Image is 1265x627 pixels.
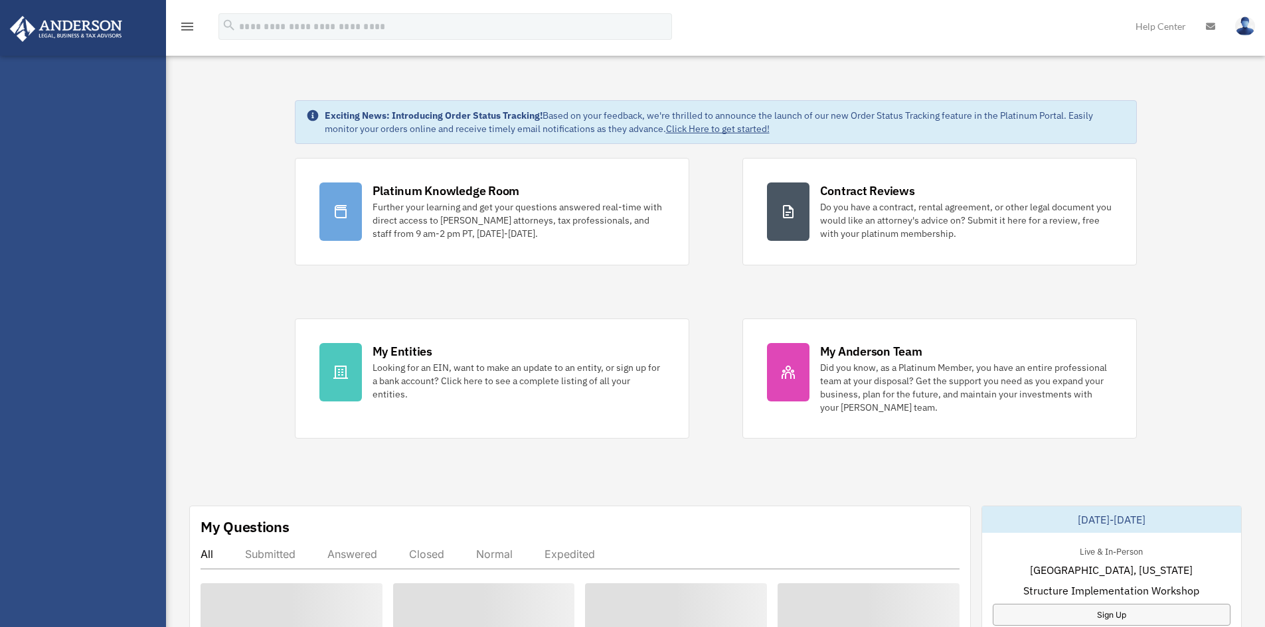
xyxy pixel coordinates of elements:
a: Contract Reviews Do you have a contract, rental agreement, or other legal document you would like... [742,158,1137,265]
div: Normal [476,547,513,561]
div: Answered [327,547,377,561]
div: Contract Reviews [820,182,915,199]
div: Expedited [545,547,595,561]
div: [DATE]-[DATE] [982,506,1241,533]
div: Closed [409,547,444,561]
i: menu [179,19,195,35]
div: Platinum Knowledge Room [373,182,520,199]
div: My Anderson Team [820,343,922,360]
div: Submitted [245,547,295,561]
i: search [222,18,236,33]
div: Did you know, as a Platinum Member, you have an entire professional team at your disposal? Get th... [820,361,1112,414]
img: User Pic [1235,17,1255,36]
div: Based on your feedback, we're thrilled to announce the launch of our new Order Status Tracking fe... [325,109,1126,135]
div: Do you have a contract, rental agreement, or other legal document you would like an attorney's ad... [820,200,1112,240]
div: Further your learning and get your questions answered real-time with direct access to [PERSON_NAM... [373,200,665,240]
a: My Anderson Team Did you know, as a Platinum Member, you have an entire professional team at your... [742,318,1137,439]
span: Structure Implementation Workshop [1023,583,1199,598]
a: Sign Up [993,604,1230,626]
a: Platinum Knowledge Room Further your learning and get your questions answered real-time with dire... [295,158,689,265]
div: My Questions [201,517,290,537]
div: Looking for an EIN, want to make an update to an entity, or sign up for a bank account? Click her... [373,361,665,401]
div: All [201,547,213,561]
div: My Entities [373,343,432,360]
span: [GEOGRAPHIC_DATA], [US_STATE] [1030,562,1193,578]
a: Click Here to get started! [666,123,770,135]
img: Anderson Advisors Platinum Portal [6,16,126,42]
strong: Exciting News: Introducing Order Status Tracking! [325,109,543,121]
div: Live & In-Person [1069,543,1153,557]
a: menu [179,23,195,35]
a: My Entities Looking for an EIN, want to make an update to an entity, or sign up for a bank accoun... [295,318,689,439]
